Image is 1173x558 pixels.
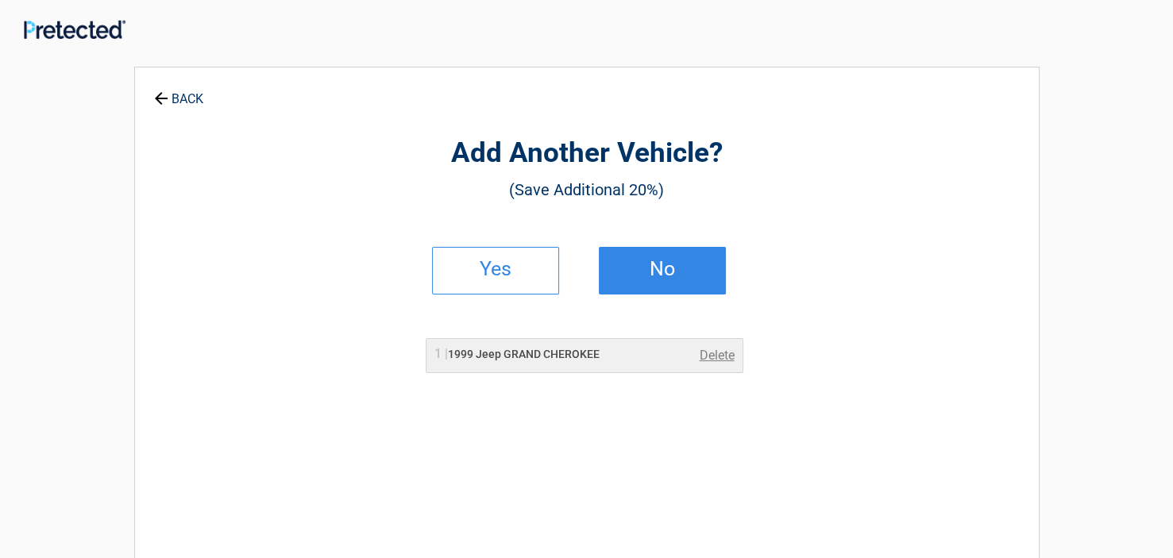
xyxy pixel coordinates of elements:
[449,264,542,275] h2: Yes
[222,176,951,203] h3: (Save Additional 20%)
[434,346,448,361] span: 1 |
[700,346,735,365] a: Delete
[615,264,709,275] h2: No
[151,78,206,106] a: BACK
[434,346,600,363] h2: 1999 Jeep GRAND CHEROKEE
[222,135,951,172] h2: Add Another Vehicle?
[24,20,125,38] img: Main Logo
